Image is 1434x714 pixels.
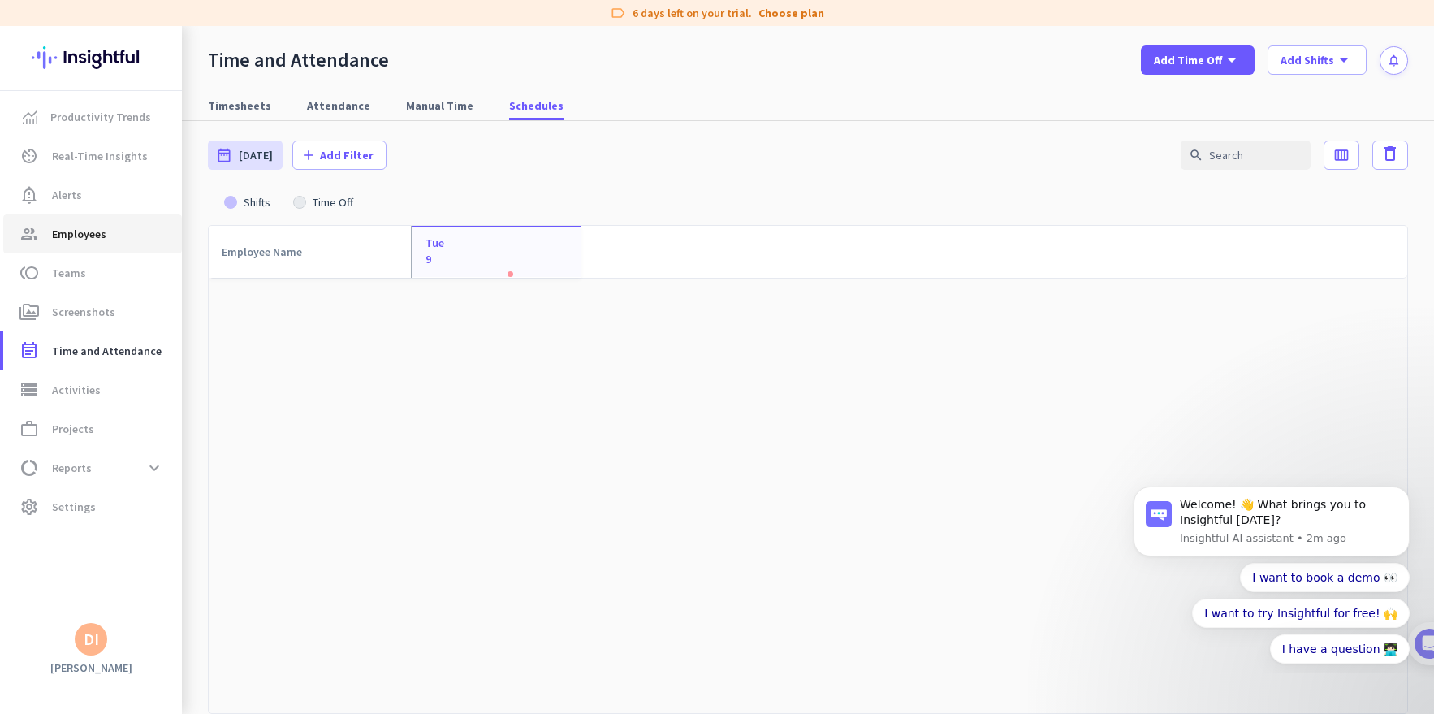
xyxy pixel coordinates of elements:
span: Schedules [509,97,564,114]
span: Time and Attendance [52,341,162,361]
button: Add Time Offarrow_drop_down [1141,45,1255,75]
span: [DATE] [239,147,273,163]
span: Settings [52,497,96,517]
i: av_timer [19,146,39,166]
img: Insightful logo [32,26,150,89]
i: notification_important [19,185,39,205]
a: work_outlineProjects [3,409,182,448]
span: Timesheets [208,97,271,114]
a: settingsSettings [3,487,182,526]
div: DI [84,631,99,647]
a: groupEmployees [3,214,182,253]
i: date_range [216,147,232,163]
i: settings [19,497,39,517]
i: arrow_drop_down [1334,50,1354,70]
button: Add Shiftsarrow_drop_down [1268,45,1367,75]
button: calendar_view_week [1324,141,1359,170]
span: Add Time Off [1154,52,1222,68]
img: menu-item [23,110,37,124]
span: Alerts [52,185,82,205]
a: data_usageReportsexpand_more [3,448,182,487]
i: label [610,5,626,21]
i: delete [1380,144,1400,163]
div: 9 [425,251,444,267]
div: Time Off [306,197,360,208]
a: perm_mediaScreenshots [3,292,182,331]
i: notifications [1387,54,1401,67]
a: tollTeams [3,253,182,292]
div: Shifts [237,197,277,208]
i: storage [19,380,39,400]
button: addAdd Filter [292,141,387,170]
span: Activities [52,380,101,400]
a: menu-itemProductivity Trends [3,97,182,136]
a: notification_importantAlerts [3,175,182,214]
i: group [19,224,39,244]
button: delete [1372,141,1408,170]
span: Manual Time [406,97,473,114]
span: Employees [52,224,106,244]
i: add [300,147,317,163]
i: data_usage [19,458,39,478]
i: toll [19,263,39,283]
a: storageActivities [3,370,182,409]
a: Choose plan [758,5,824,21]
a: event_noteTime and Attendance [3,331,182,370]
i: perm_media [19,302,39,322]
span: Teams [52,263,86,283]
span: Add Shifts [1281,52,1334,68]
input: Search [1181,141,1311,170]
button: notifications [1380,46,1408,75]
iframe: Intercom notifications message [1109,472,1434,673]
i: event_note [19,341,39,361]
span: Reports [52,458,92,478]
span: Screenshots [52,302,115,322]
a: av_timerReal-Time Insights [3,136,182,175]
span: Projects [52,419,94,439]
span: Productivity Trends [50,107,151,127]
div: Tue [425,235,444,251]
i: arrow_drop_down [1222,50,1242,70]
i: calendar_view_week [1333,147,1350,163]
span: Attendance [307,97,370,114]
button: expand_more [140,453,169,482]
div: Time and Attendance [208,48,389,72]
span: Add Filter [320,147,374,163]
span: Real-Time Insights [52,146,148,166]
i: work_outline [19,419,39,439]
div: Employee Name [222,240,322,264]
i: search [1189,148,1203,162]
